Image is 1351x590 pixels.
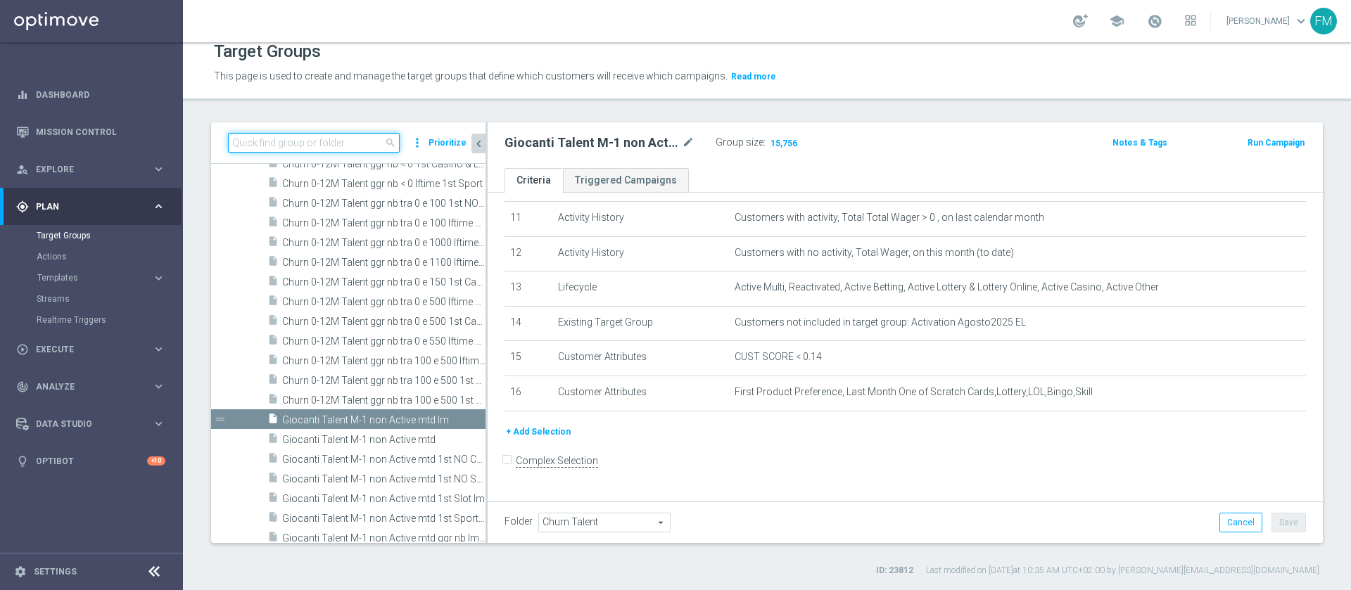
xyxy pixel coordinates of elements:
td: 14 [505,306,552,341]
i: insert_drive_file [267,314,279,331]
span: Giocanti Talent M-1 non Active mtd 1st NO Sport lm [282,473,486,485]
span: Churn 0-12M Talent ggr nb tra 100 e 500 1st Casino &amp; Lotteries lftime [282,375,486,387]
button: track_changes Analyze keyboard_arrow_right [15,381,166,392]
a: Target Groups [37,230,146,241]
div: FM [1310,8,1337,34]
span: Churn 0-12M Talent ggr nb tra 0 e 550 lftime 1st Sport [282,335,486,347]
span: Data Studio [36,420,152,428]
i: person_search [16,163,29,176]
button: Save [1271,513,1306,532]
i: insert_drive_file [267,275,279,291]
i: insert_drive_file [267,472,279,488]
button: Read more [730,69,778,84]
button: person_search Explore keyboard_arrow_right [15,164,166,175]
span: Churn 0-12M Talent ggr nb tra 0 e 500 1st Casino lftime [282,316,486,328]
span: Churn 0-12M Talent ggr nb tra 100 e 500 lftime 1st Casino [282,355,486,367]
div: Target Groups [37,225,182,246]
i: insert_drive_file [267,216,279,232]
i: insert_drive_file [267,255,279,271]
i: insert_drive_file [267,295,279,311]
button: Data Studio keyboard_arrow_right [15,418,166,430]
label: ID: 23812 [876,565,913,577]
div: Mission Control [16,113,165,150]
div: Explore [16,163,152,176]
i: gps_fixed [16,200,29,213]
i: insert_drive_file [267,393,279,409]
i: lightbulb [16,455,29,468]
td: 12 [505,236,552,271]
div: Data Studio [16,418,152,430]
i: chevron_left [472,137,486,150]
button: equalizer Dashboard [15,89,166,101]
span: Giocanti Talent M-1 non Active mtd lm [282,414,486,426]
button: Mission Control [15,127,166,138]
span: Customers with activity, Total Total Wager > 0 , on last calendar month [735,212,1044,224]
i: insert_drive_file [267,334,279,350]
label: Last modified on [DATE] at 10:35 AM UTC+02:00 by [PERSON_NAME][EMAIL_ADDRESS][DOMAIN_NAME] [926,565,1319,577]
button: gps_fixed Plan keyboard_arrow_right [15,201,166,212]
span: Execute [36,345,152,354]
a: Actions [37,251,146,262]
button: Notes & Tags [1111,135,1169,150]
i: track_changes [16,380,29,393]
a: Mission Control [36,113,165,150]
div: Actions [37,246,182,267]
span: Churn 0-12M Talent ggr nb tra 0 e 150 1st Casino &amp; Lotteries lftime [282,276,486,288]
span: Churn 0-12M Talent ggr nb tra 0 e 1000 lftime 1st Casino [282,237,486,249]
a: Criteria [505,168,563,193]
td: Lifecycle [552,271,729,307]
div: Optibot [16,442,165,480]
label: : [763,136,766,148]
i: insert_drive_file [267,432,279,449]
i: settings [14,565,27,578]
a: [PERSON_NAME]keyboard_arrow_down [1225,11,1310,32]
button: Run Campaign [1246,135,1306,150]
span: Explore [36,165,152,174]
button: play_circle_outline Execute keyboard_arrow_right [15,344,166,355]
a: Dashboard [36,76,165,113]
i: insert_drive_file [267,531,279,547]
a: Triggered Campaigns [563,168,689,193]
span: Churn 0-12M Talent ggr nb tra 0 e 1100 lftime NO Casino [282,257,486,269]
span: Giocanti Talent M-1 non Active mtd 1st Sport lm [282,513,486,525]
label: Folder [505,515,533,527]
span: 15,756 [769,138,799,151]
i: keyboard_arrow_right [152,342,165,356]
td: Activity History [552,201,729,236]
i: mode_edit [682,134,694,151]
td: 13 [505,271,552,307]
i: insert_drive_file [267,177,279,193]
span: Churn 0-12M Talent ggr nb tra 100 e 500 1st NO Casino &amp; Lotteries lftime [282,395,486,406]
button: Cancel [1219,513,1262,532]
i: keyboard_arrow_right [152,271,165,285]
span: school [1109,13,1124,29]
td: Activity History [552,236,729,271]
i: insert_drive_file [267,511,279,527]
button: + Add Selection [505,424,572,440]
span: search [385,137,396,148]
td: 15 [505,341,552,376]
span: Customers with no activity, Total Wager, on this month (to date) [735,247,1014,259]
button: lightbulb Optibot +10 [15,456,166,467]
div: Execute [16,343,152,356]
i: insert_drive_file [267,452,279,468]
td: Customer Attributes [552,341,729,376]
div: Analyze [16,380,152,393]
i: insert_drive_file [267,157,279,173]
span: This page is used to create and manage the target groups that define which customers will receive... [214,70,728,82]
span: keyboard_arrow_down [1293,13,1309,29]
td: Existing Target Group [552,306,729,341]
span: Churn 0-12M Talent ggr nb &lt; 0 lftime 1st Sport [282,178,486,190]
div: Templates [37,274,152,282]
label: Complex Selection [516,454,598,468]
span: Giocanti Talent M-1 non Active mtd 1st NO Casino lm [282,454,486,466]
i: keyboard_arrow_right [152,162,165,176]
h1: Target Groups [214,41,321,62]
span: Giocanti Talent M-1 non Active mtd ggr nb lm &gt; 0 [282,532,486,544]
